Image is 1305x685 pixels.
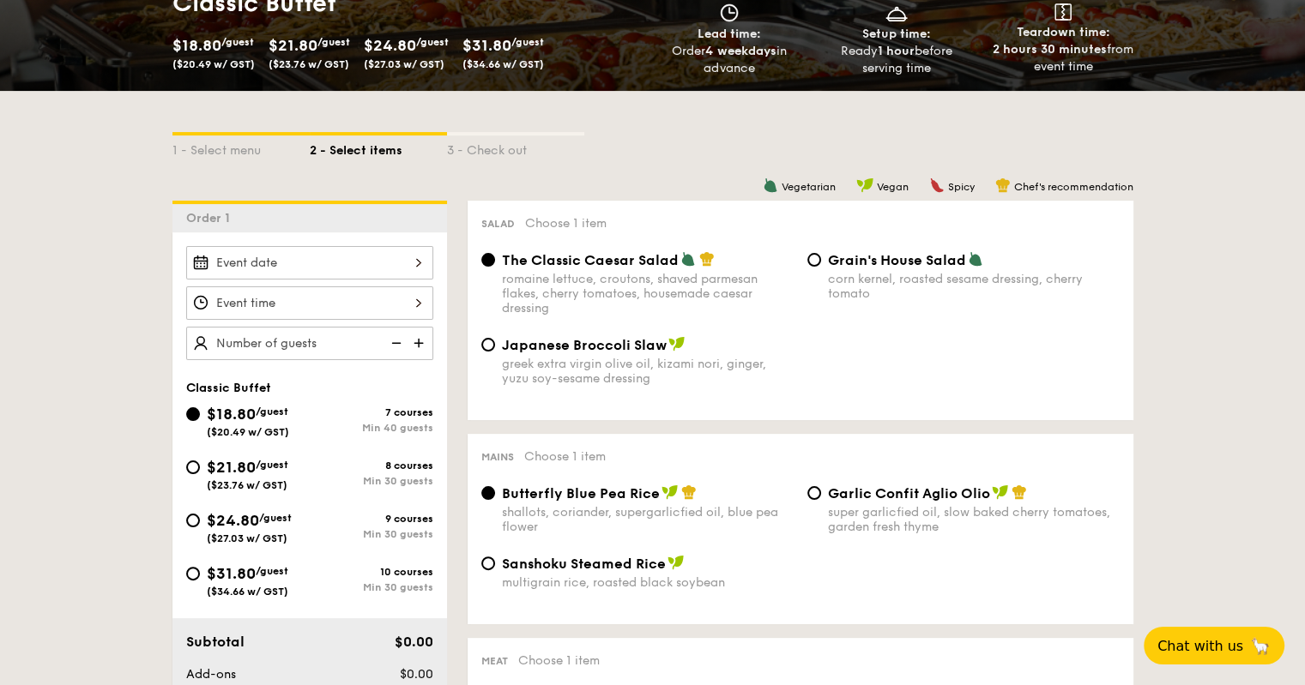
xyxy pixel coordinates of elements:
span: ($23.76 w/ GST) [207,479,287,491]
span: Spicy [948,181,975,193]
div: Min 30 guests [310,528,433,540]
img: icon-dish.430c3a2e.svg [884,3,909,22]
input: Japanese Broccoli Slawgreek extra virgin olive oil, kizami nori, ginger, yuzu soy-sesame dressing [481,338,495,352]
div: shallots, coriander, supergarlicfied oil, blue pea flower [502,505,794,534]
span: ($20.49 w/ GST) [207,426,289,438]
div: from event time [987,41,1140,75]
span: Choose 1 item [524,449,606,464]
span: Sanshoku Steamed Rice [502,556,666,572]
span: /guest [511,36,544,48]
div: Min 30 guests [310,475,433,487]
input: $18.80/guest($20.49 w/ GST)7 coursesMin 40 guests [186,407,200,421]
span: Salad [481,218,515,230]
img: icon-reduce.1d2dbef1.svg [382,327,408,359]
div: corn kernel, roasted sesame dressing, cherry tomato [828,272,1120,301]
span: The Classic Caesar Salad [502,252,679,268]
span: ($20.49 w/ GST) [172,58,255,70]
img: icon-vegan.f8ff3823.svg [668,336,686,352]
span: Japanese Broccoli Slaw [502,337,667,353]
input: $24.80/guest($27.03 w/ GST)9 coursesMin 30 guests [186,514,200,527]
span: Setup time: [862,27,931,41]
img: icon-vegetarian.fe4039eb.svg [968,251,983,267]
button: Chat with us🦙 [1144,627,1284,664]
div: multigrain rice, roasted black soybean [502,575,794,590]
div: 10 courses [310,566,433,578]
img: icon-teardown.65201eee.svg [1054,3,1072,21]
span: Classic Buffet [186,381,271,395]
input: Garlic Confit Aglio Oliosuper garlicfied oil, slow baked cherry tomatoes, garden fresh thyme [807,486,821,500]
input: Sanshoku Steamed Ricemultigrain rice, roasted black soybean [481,556,495,570]
img: icon-spicy.37a8142b.svg [929,177,945,193]
span: Lead time: [698,27,761,41]
img: icon-vegetarian.fe4039eb.svg [763,177,778,193]
span: ($34.66 w/ GST) [462,58,544,70]
div: Min 40 guests [310,422,433,434]
span: /guest [256,565,288,577]
span: Choose 1 item [525,216,607,231]
img: icon-clock.2db775ea.svg [716,3,742,22]
div: super garlicfied oil, slow baked cherry tomatoes, garden fresh thyme [828,505,1120,534]
div: romaine lettuce, croutons, shaved parmesan flakes, cherry tomatoes, housemade caesar dressing [502,272,794,315]
span: $18.80 [172,36,221,55]
input: Event date [186,246,433,279]
span: ($27.03 w/ GST) [364,58,444,70]
img: icon-chef-hat.a58ddaea.svg [995,177,1011,193]
span: Grain's House Salad [828,252,966,268]
span: ($34.66 w/ GST) [207,586,288,598]
img: icon-chef-hat.a58ddaea.svg [699,251,715,267]
span: $0.00 [399,667,432,682]
span: /guest [259,512,292,524]
span: $21.80 [207,458,256,477]
span: /guest [256,459,288,471]
span: 🦙 [1250,636,1271,656]
div: 1 - Select menu [172,135,310,159]
strong: 4 weekdays [705,44,776,58]
img: icon-vegan.f8ff3823.svg [992,484,1009,500]
span: $31.80 [462,36,511,55]
span: Chat with us [1157,638,1243,654]
span: $24.80 [364,36,416,55]
span: $24.80 [207,511,259,530]
span: Add-ons [186,667,236,682]
span: Mains [481,451,514,463]
span: $18.80 [207,405,256,424]
div: 7 courses [310,406,433,418]
span: Choose 1 item [518,653,600,668]
strong: 1 hour [878,44,915,58]
input: Grain's House Saladcorn kernel, roasted sesame dressing, cherry tomato [807,253,821,267]
input: $31.80/guest($34.66 w/ GST)10 coursesMin 30 guests [186,567,200,580]
div: 9 courses [310,513,433,525]
input: The Classic Caesar Saladromaine lettuce, croutons, shaved parmesan flakes, cherry tomatoes, house... [481,253,495,267]
input: Butterfly Blue Pea Riceshallots, coriander, supergarlicfied oil, blue pea flower [481,486,495,500]
span: Meat [481,655,508,667]
span: /guest [256,406,288,418]
span: /guest [317,36,350,48]
span: /guest [416,36,449,48]
div: greek extra virgin olive oil, kizami nori, ginger, yuzu soy-sesame dressing [502,357,794,386]
img: icon-vegan.f8ff3823.svg [668,555,685,570]
div: Ready before serving time [819,43,973,77]
span: Subtotal [186,634,245,650]
span: /guest [221,36,254,48]
span: ($27.03 w/ GST) [207,532,287,544]
span: $0.00 [394,634,432,650]
span: Chef's recommendation [1014,181,1133,193]
div: 3 - Check out [447,135,584,159]
span: $21.80 [269,36,317,55]
img: icon-vegan.f8ff3823.svg [856,177,873,193]
span: Garlic Confit Aglio Olio [828,485,990,502]
span: ($23.76 w/ GST) [269,58,349,70]
span: Order 1 [186,211,237,225]
span: Vegetarian [782,181,836,193]
div: 2 - Select items [310,135,447,159]
div: Order in advance [653,43,807,77]
img: icon-vegetarian.fe4039eb.svg [680,251,696,267]
div: 8 courses [310,460,433,472]
span: Teardown time: [1017,25,1110,39]
div: Min 30 guests [310,581,433,593]
input: $21.80/guest($23.76 w/ GST)8 coursesMin 30 guests [186,460,200,474]
span: $31.80 [207,564,256,583]
img: icon-add.58712e84.svg [408,327,433,359]
img: icon-chef-hat.a58ddaea.svg [1012,484,1027,500]
span: Butterfly Blue Pea Rice [502,485,660,502]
